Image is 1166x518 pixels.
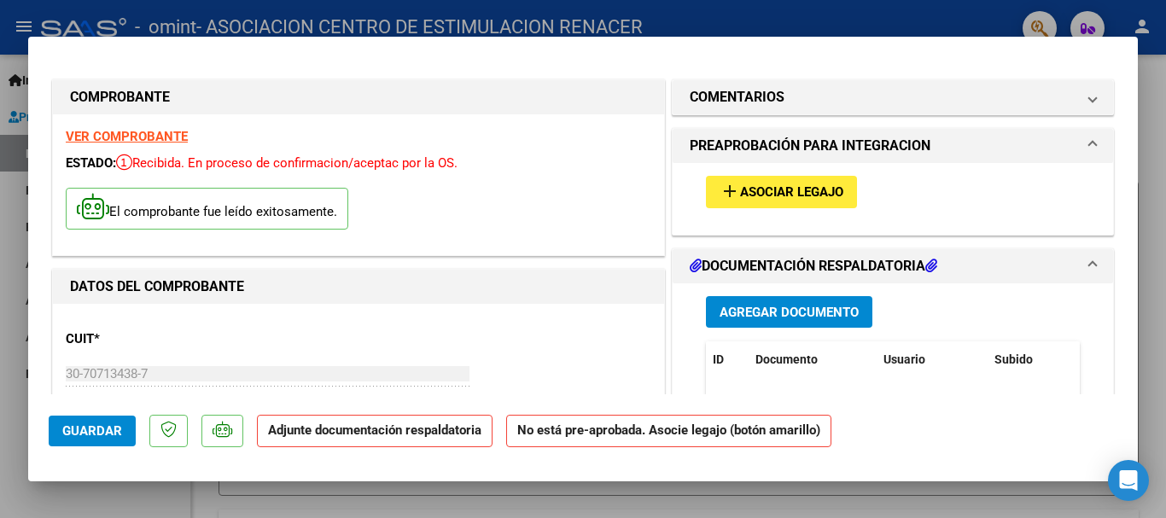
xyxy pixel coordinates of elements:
strong: COMPROBANTE [70,89,170,105]
span: Subido [994,352,1033,366]
span: ESTADO: [66,155,116,171]
button: Asociar Legajo [706,176,857,207]
h1: DOCUMENTACIÓN RESPALDATORIA [690,256,937,276]
p: El comprobante fue leído exitosamente. [66,188,348,230]
strong: DATOS DEL COMPROBANTE [70,278,244,294]
p: CUIT [66,329,242,349]
span: Recibida. En proceso de confirmacion/aceptac por la OS. [116,155,458,171]
datatable-header-cell: Acción [1073,341,1158,378]
span: Asociar Legajo [740,185,843,201]
span: Guardar [62,423,122,439]
mat-expansion-panel-header: DOCUMENTACIÓN RESPALDATORIA [673,249,1113,283]
mat-icon: add [720,181,740,201]
strong: No está pre-aprobada. Asocie legajo (botón amarillo) [506,415,831,448]
datatable-header-cell: Usuario [877,341,988,378]
span: Documento [755,352,818,366]
mat-expansion-panel-header: PREAPROBACIÓN PARA INTEGRACION [673,129,1113,163]
h1: COMENTARIOS [690,87,784,108]
strong: Adjunte documentación respaldatoria [268,422,481,438]
h1: PREAPROBACIÓN PARA INTEGRACION [690,136,930,156]
div: Open Intercom Messenger [1108,460,1149,501]
mat-expansion-panel-header: COMENTARIOS [673,80,1113,114]
datatable-header-cell: ID [706,341,749,378]
span: Usuario [883,352,925,366]
span: Agregar Documento [720,305,859,320]
button: Guardar [49,416,136,446]
datatable-header-cell: Documento [749,341,877,378]
button: Agregar Documento [706,296,872,328]
div: PREAPROBACIÓN PARA INTEGRACION [673,163,1113,234]
datatable-header-cell: Subido [988,341,1073,378]
a: VER COMPROBANTE [66,129,188,144]
span: ID [713,352,724,366]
